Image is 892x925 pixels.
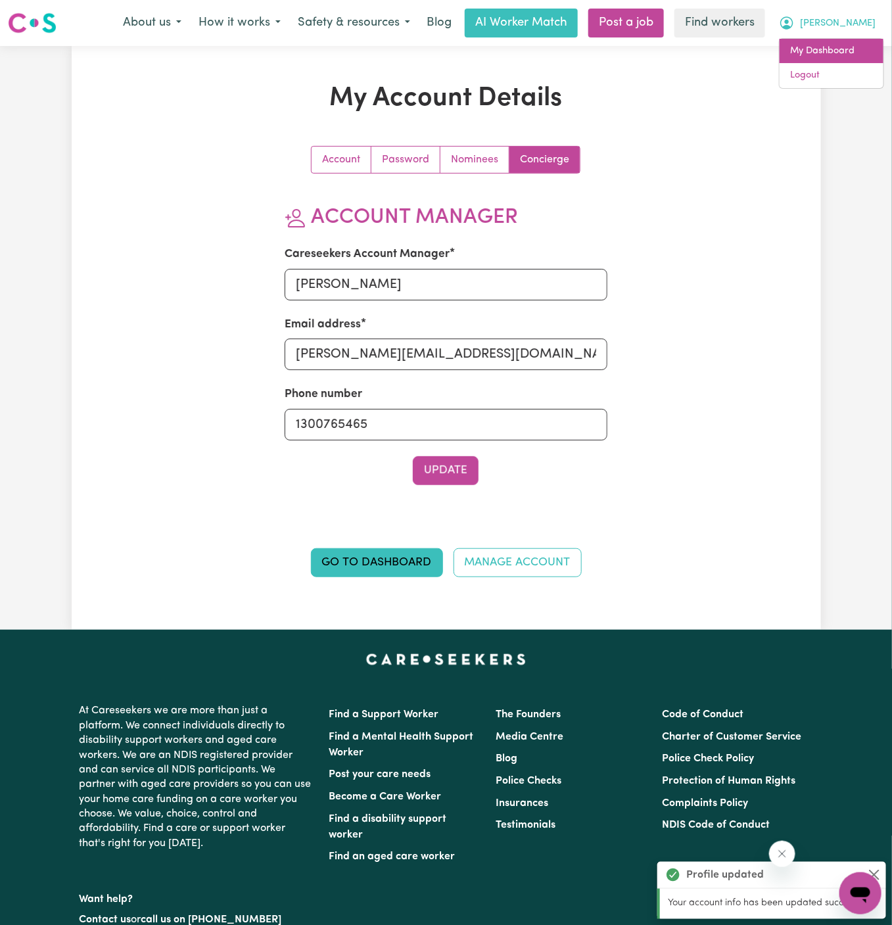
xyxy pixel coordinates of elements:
[329,709,439,720] a: Find a Support Worker
[366,653,526,664] a: Careseekers home page
[312,147,371,173] a: Update your account
[465,9,578,37] a: AI Worker Match
[329,732,474,758] a: Find a Mental Health Support Worker
[419,9,459,37] a: Blog
[588,9,664,37] a: Post a job
[8,9,80,20] span: Need any help?
[780,39,883,64] a: My Dashboard
[662,776,795,786] a: Protection of Human Rights
[839,872,881,914] iframe: Button to launch messaging window
[454,548,582,577] a: Manage Account
[80,698,314,856] p: At Careseekers we are more than just a platform. We connect individuals directly to disability su...
[496,820,555,830] a: Testimonials
[770,9,884,37] button: My Account
[509,147,580,173] a: Update account manager
[285,205,607,230] h2: Account Manager
[496,753,517,764] a: Blog
[413,456,479,485] button: Update
[114,9,190,37] button: About us
[285,316,361,333] label: Email address
[662,732,801,742] a: Charter of Customer Service
[80,888,314,907] p: Want help?
[289,9,419,37] button: Safety & resources
[662,798,748,809] a: Complaints Policy
[440,147,509,173] a: Update your nominees
[329,769,431,780] a: Post your care needs
[866,867,882,883] button: Close
[496,709,561,720] a: The Founders
[285,339,607,370] input: e.g. amanda@careseekers.com.au
[662,820,770,830] a: NDIS Code of Conduct
[285,409,607,440] input: e.g. 0410 123 456
[285,386,362,403] label: Phone number
[668,897,878,911] p: Your account info has been updated successfully
[329,851,456,862] a: Find an aged care worker
[8,8,57,38] a: Careseekers logo
[285,269,607,300] input: e.g. Amanda van Eldik
[190,9,289,37] button: How it works
[779,38,884,89] div: My Account
[329,814,447,840] a: Find a disability support worker
[674,9,765,37] a: Find workers
[662,709,743,720] a: Code of Conduct
[686,867,764,883] strong: Profile updated
[311,548,443,577] a: Go to Dashboard
[496,776,561,786] a: Police Checks
[329,792,442,802] a: Become a Care Worker
[496,798,548,809] a: Insurances
[8,11,57,35] img: Careseekers logo
[285,246,450,263] label: Careseekers Account Manager
[496,732,563,742] a: Media Centre
[371,147,440,173] a: Update your password
[769,841,795,867] iframe: Close message
[662,753,754,764] a: Police Check Policy
[780,63,883,88] a: Logout
[800,16,876,31] span: [PERSON_NAME]
[204,83,688,114] h1: My Account Details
